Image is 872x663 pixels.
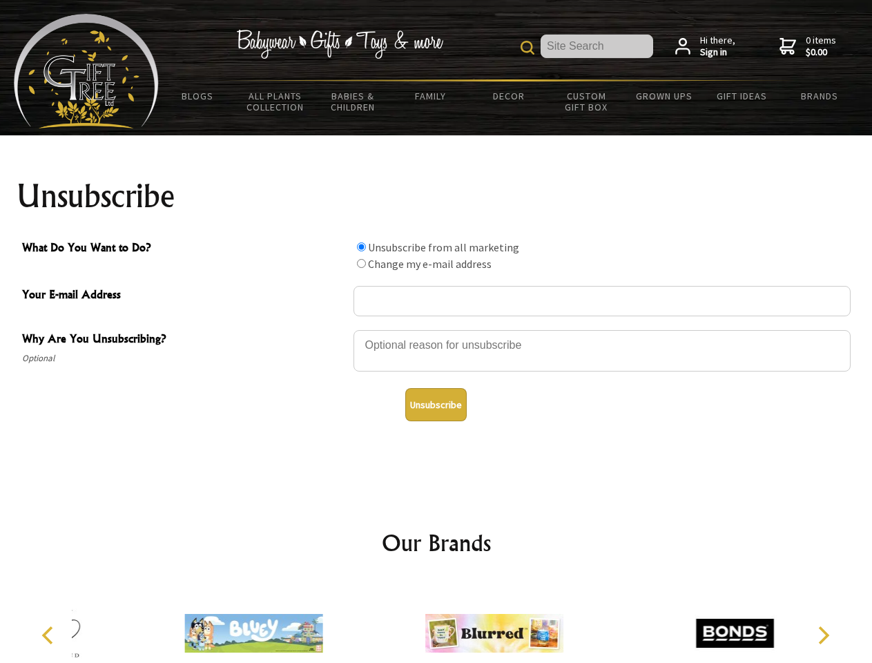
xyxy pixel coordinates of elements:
[353,330,851,372] textarea: Why Are You Unsubscribing?
[700,46,735,59] strong: Sign in
[237,81,315,122] a: All Plants Collection
[236,30,443,59] img: Babywear - Gifts - Toys & more
[700,35,735,59] span: Hi there,
[405,388,467,421] button: Unsubscribe
[625,81,703,110] a: Grown Ups
[17,180,856,213] h1: Unsubscribe
[368,257,492,271] label: Change my e-mail address
[808,620,838,651] button: Next
[521,41,534,55] img: product search
[22,350,347,367] span: Optional
[548,81,626,122] a: Custom Gift Box
[353,286,851,316] input: Your E-mail Address
[22,330,347,350] span: Why Are You Unsubscribing?
[357,259,366,268] input: What Do You Want to Do?
[22,286,347,306] span: Your E-mail Address
[314,81,392,122] a: Babies & Children
[781,81,859,110] a: Brands
[159,81,237,110] a: BLOGS
[469,81,548,110] a: Decor
[806,46,836,59] strong: $0.00
[14,14,159,128] img: Babyware - Gifts - Toys and more...
[368,240,519,254] label: Unsubscribe from all marketing
[675,35,735,59] a: Hi there,Sign in
[806,34,836,59] span: 0 items
[22,239,347,259] span: What Do You Want to Do?
[35,620,65,651] button: Previous
[392,81,470,110] a: Family
[703,81,781,110] a: Gift Ideas
[357,242,366,251] input: What Do You Want to Do?
[541,35,653,58] input: Site Search
[779,35,836,59] a: 0 items$0.00
[28,526,845,559] h2: Our Brands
